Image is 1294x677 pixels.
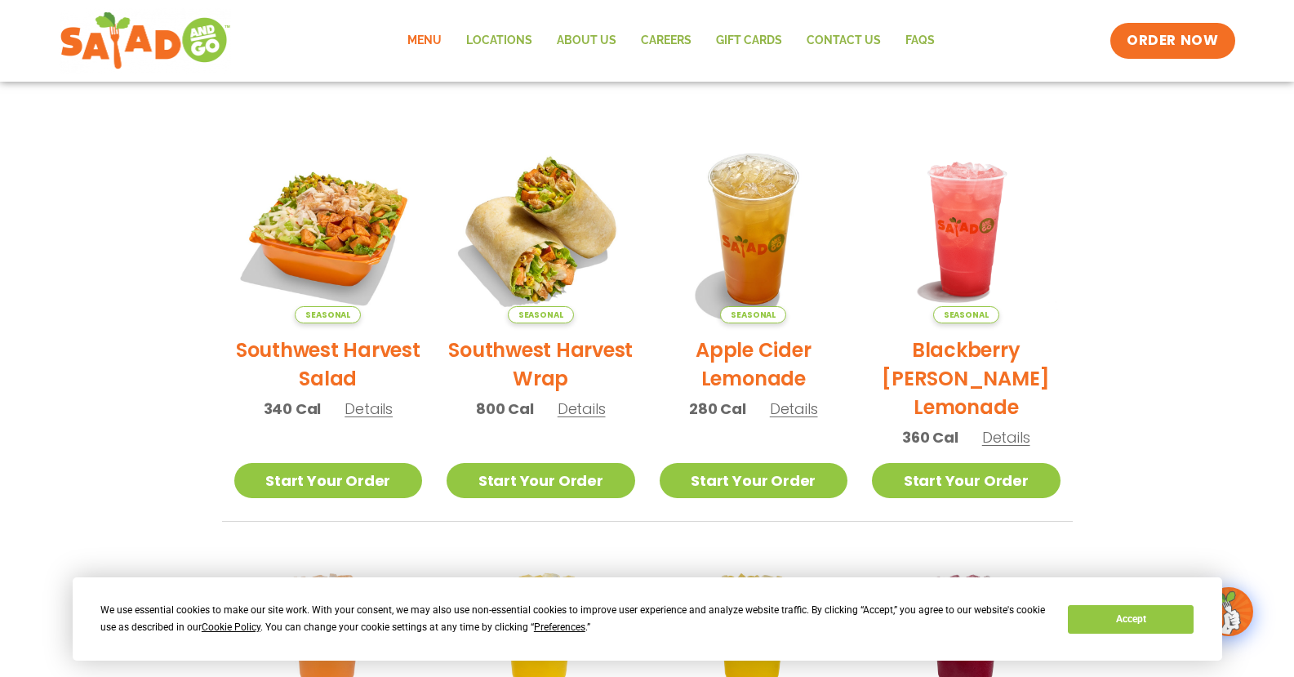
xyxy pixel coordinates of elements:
span: ORDER NOW [1127,31,1218,51]
img: Product photo for Southwest Harvest Wrap [447,135,635,323]
span: Seasonal [508,306,574,323]
img: wpChatIcon [1206,589,1252,635]
a: GIFT CARDS [704,22,794,60]
h2: Blackberry [PERSON_NAME] Lemonade [872,336,1061,421]
span: 340 Cal [264,398,322,420]
span: Details [345,399,393,419]
div: We use essential cookies to make our site work. With your consent, we may also use non-essential ... [100,602,1048,636]
button: Accept [1068,605,1194,634]
img: Product photo for Southwest Harvest Salad [234,135,423,323]
span: 360 Cal [902,426,958,448]
img: Product photo for Blackberry Bramble Lemonade [872,135,1061,323]
span: Preferences [534,621,585,633]
a: Careers [629,22,704,60]
a: About Us [545,22,629,60]
span: Details [558,399,606,419]
span: Seasonal [933,306,999,323]
img: new-SAG-logo-768×292 [60,8,232,73]
a: Start Your Order [447,463,635,498]
a: FAQs [893,22,947,60]
a: Menu [395,22,454,60]
a: ORDER NOW [1110,23,1234,59]
div: Cookie Consent Prompt [73,577,1222,661]
span: Details [982,427,1030,448]
img: Product photo for Apple Cider Lemonade [660,135,848,323]
h2: Southwest Harvest Wrap [447,336,635,393]
a: Start Your Order [872,463,1061,498]
span: Details [770,399,818,419]
span: Seasonal [720,306,786,323]
a: Contact Us [794,22,893,60]
span: Seasonal [295,306,361,323]
span: Cookie Policy [202,621,260,633]
span: 280 Cal [689,398,746,420]
span: 800 Cal [476,398,534,420]
h2: Southwest Harvest Salad [234,336,423,393]
a: Locations [454,22,545,60]
a: Start Your Order [234,463,423,498]
h2: Apple Cider Lemonade [660,336,848,393]
a: Start Your Order [660,463,848,498]
nav: Menu [395,22,947,60]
